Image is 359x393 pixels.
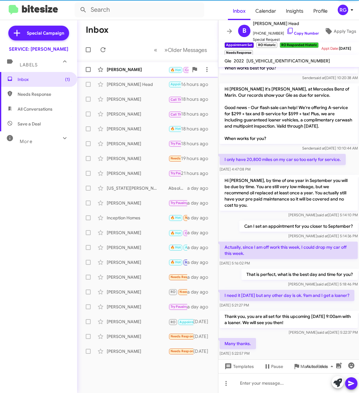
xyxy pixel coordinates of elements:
span: Inbox [228,2,250,20]
div: a day ago [187,185,213,191]
span: Needs Response [171,156,197,160]
div: a day ago [187,259,213,265]
div: I understand, just let me know when you're back and we can schedule your service appointment at y... [168,199,187,206]
span: Needs Response [171,349,197,353]
span: [PERSON_NAME] [DATE] 5:14:10 PM [288,213,358,217]
span: 🔥 Hot [171,127,181,131]
div: Okay thanks just wanted to confirm, I'll get it done [168,303,187,310]
div: a day ago [187,244,213,251]
span: [PERSON_NAME] Head [253,20,319,27]
div: Hi [PERSON_NAME] it's Doctor a I am interested in getting a new 550 GL or 450 GL to to lease pote... [168,288,187,295]
div: At [168,348,193,355]
span: Needs Response [18,91,70,97]
span: 🔥 Hot [171,216,181,220]
span: Auto Fields [306,361,336,372]
div: Okie dokie thanks! [168,229,187,236]
span: Special Campaign [27,30,64,36]
span: said at [317,282,328,286]
div: Many thanks. [168,81,181,88]
h1: Inbox [86,25,109,35]
span: [DATE] [339,46,351,51]
span: Labels [20,62,38,68]
span: Pause [271,361,283,372]
span: [DATE] 5:22:57 PM [220,351,250,356]
div: [PERSON_NAME] [107,155,168,162]
span: (1) [65,76,70,82]
small: Needs Response [225,50,253,56]
span: Appointment Set [179,320,207,324]
span: Try Pausing [171,305,188,309]
span: said at [317,330,328,335]
span: [PERSON_NAME] [DATE] 5:18:46 PM [288,282,358,286]
span: [DATE] 5:21:27 PM [220,303,249,307]
div: [PERSON_NAME] [107,274,168,280]
div: [PERSON_NAME] [107,111,168,117]
span: [PHONE_NUMBER] [253,27,319,36]
div: [PERSON_NAME] [107,170,168,176]
div: [DATE] [193,333,213,340]
span: [PERSON_NAME] [DATE] 5:22:37 PM [289,330,358,335]
span: Insights [281,2,308,20]
div: [PERSON_NAME] [107,333,168,340]
p: Actually, since I am off work this week, I could drop my car off this week. [220,242,358,259]
div: [DATE] [193,319,213,325]
span: Needs Response [185,216,211,220]
span: 🔥 Hot [171,68,181,72]
nav: Page navigation example [151,44,211,56]
span: [US_VEHICLE_IDENTIFICATION_NUMBER] [246,58,330,64]
div: You are all set! I will send you a link for the loaner; just fill it out before [DATE] morning, t... [168,259,187,266]
span: RO [171,320,175,324]
span: said at [317,234,328,238]
div: Absolutely! We can assist with the recall repairs and services. Please let me know a convenient t... [168,185,187,191]
p: That is perfect, what is the best day and time for you? [241,269,358,280]
span: said at [317,213,328,217]
span: Needs Response [179,290,206,294]
div: Inception Homes [107,215,168,221]
div: [PERSON_NAME] [107,126,168,132]
span: » [164,46,168,54]
div: [PERSON_NAME] [107,319,168,325]
a: Calendar [250,2,281,20]
span: Gle [225,58,231,64]
span: All Conversations [18,106,52,112]
button: Auto Fields [301,361,340,372]
div: a day ago [187,215,213,221]
div: [PERSON_NAME] [107,66,168,73]
span: Sender [DATE] 10:10:44 AM [302,146,358,150]
span: « [154,46,157,54]
span: Call Them [185,68,201,72]
span: [PERSON_NAME] [DATE] 5:14:36 PM [288,234,358,238]
div: [DATE] [193,348,213,354]
span: APPOINTMENT SET [185,245,215,249]
span: Call Them [171,98,187,102]
div: 18 hours ago [181,96,213,102]
span: Appointment Set [171,82,198,86]
div: 18 hours ago [181,126,213,132]
div: As a counter note, our Land Rover was being serviced at the same time. Super organized and friend... [168,155,181,162]
span: More [20,139,32,144]
div: what is the best day and time for you next week? [168,140,181,147]
span: Needs Response [171,334,197,338]
input: Search [75,2,204,17]
span: said at [314,75,325,80]
div: Hi [PERSON_NAME], thank you for confirming. I’ve reserved your B-Service appointment for [DATE], ... [168,244,187,251]
span: Try Pausing [171,142,188,146]
div: [PERSON_NAME] [107,259,168,265]
span: Profile [308,2,332,20]
div: a day ago [187,230,213,236]
div: RG [338,5,348,15]
div: a day ago [187,304,213,310]
div: a day ago [187,289,213,295]
div: [PERSON_NAME] [107,244,168,251]
div: [PERSON_NAME] [107,348,168,354]
span: 🔥 Hot [171,245,181,249]
div: [PERSON_NAME] [107,200,168,206]
p: Hi [PERSON_NAME], by time of one year in September you will be due by time. You are still very lo... [220,175,358,211]
div: 18 hours ago [181,141,213,147]
span: Templates [223,361,254,372]
div: Just had b service few weeks ago [168,110,181,118]
button: Mark Inactive [288,361,332,372]
span: [DATE] 4:47:08 PM [220,167,250,171]
span: Inbox [18,76,70,82]
div: Ok! [168,170,181,177]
